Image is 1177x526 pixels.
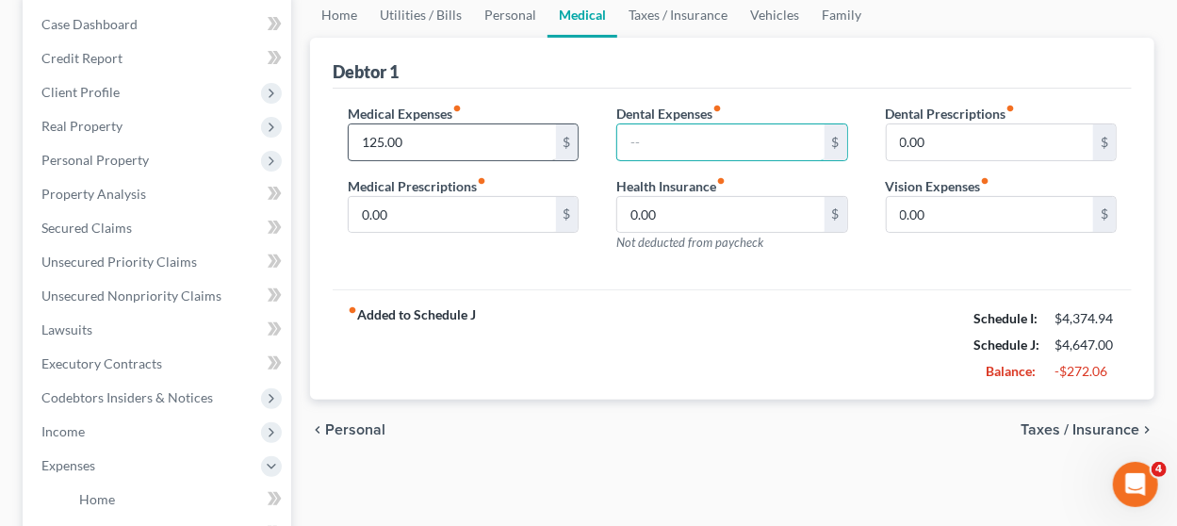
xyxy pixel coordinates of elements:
span: Taxes / Insurance [1021,422,1139,437]
a: Lawsuits [26,313,291,347]
a: Case Dashboard [26,8,291,41]
input: -- [887,124,1093,160]
label: Vision Expenses [886,176,990,196]
span: Real Property [41,118,123,134]
span: Property Analysis [41,186,146,202]
span: Executory Contracts [41,355,162,371]
div: $ [825,197,847,233]
div: $ [825,124,847,160]
button: Taxes / Insurance chevron_right [1021,422,1154,437]
span: Unsecured Priority Claims [41,254,197,270]
label: Medical Expenses [348,104,462,123]
strong: Balance: [986,363,1036,379]
span: Lawsuits [41,321,92,337]
input: -- [349,197,555,233]
i: fiber_manual_record [477,176,486,186]
span: Unsecured Nonpriority Claims [41,288,221,304]
a: Credit Report [26,41,291,75]
button: chevron_left Personal [310,422,385,437]
div: -$272.06 [1054,362,1117,381]
span: 4 [1152,462,1167,477]
i: fiber_manual_record [981,176,990,186]
label: Dental Expenses [616,104,722,123]
span: Not deducted from paycheck [616,235,763,250]
div: $4,647.00 [1054,336,1117,354]
a: Secured Claims [26,211,291,245]
label: Medical Prescriptions [348,176,486,196]
a: Home [64,483,291,517]
span: Client Profile [41,84,120,100]
a: Unsecured Priority Claims [26,245,291,279]
span: Case Dashboard [41,16,138,32]
span: Codebtors Insiders & Notices [41,389,213,405]
div: $4,374.94 [1054,309,1117,328]
div: $ [1093,197,1116,233]
iframe: Intercom live chat [1113,462,1158,507]
span: Expenses [41,457,95,473]
div: Debtor 1 [333,60,399,83]
span: Secured Claims [41,220,132,236]
i: fiber_manual_record [348,305,357,315]
label: Health Insurance [616,176,726,196]
div: $ [556,124,579,160]
input: -- [349,124,555,160]
span: Home [79,491,115,507]
div: $ [556,197,579,233]
i: fiber_manual_record [712,104,722,113]
span: Credit Report [41,50,123,66]
span: Personal [325,422,385,437]
input: -- [887,197,1093,233]
i: fiber_manual_record [452,104,462,113]
strong: Schedule J: [973,337,1039,353]
strong: Added to Schedule J [348,305,476,385]
input: -- [617,124,824,160]
i: fiber_manual_record [716,176,726,186]
strong: Schedule I: [973,310,1038,326]
input: -- [617,197,824,233]
span: Personal Property [41,152,149,168]
span: Income [41,423,85,439]
a: Property Analysis [26,177,291,211]
i: chevron_left [310,422,325,437]
a: Unsecured Nonpriority Claims [26,279,291,313]
div: $ [1093,124,1116,160]
i: fiber_manual_record [1006,104,1016,113]
i: chevron_right [1139,422,1154,437]
label: Dental Prescriptions [886,104,1016,123]
a: Executory Contracts [26,347,291,381]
